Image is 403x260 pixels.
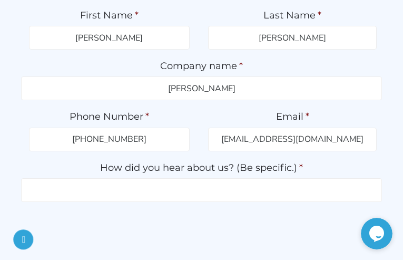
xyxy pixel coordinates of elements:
[21,162,382,174] label: How did you hear about us? (Be specific.)
[29,9,190,22] label: First Name
[29,111,190,123] label: Phone Number
[21,60,382,72] label: Company name
[208,9,377,22] label: Last Name
[208,111,377,123] label: Email
[361,218,392,249] iframe: chat widget
[122,213,282,254] iframe: reCAPTCHA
